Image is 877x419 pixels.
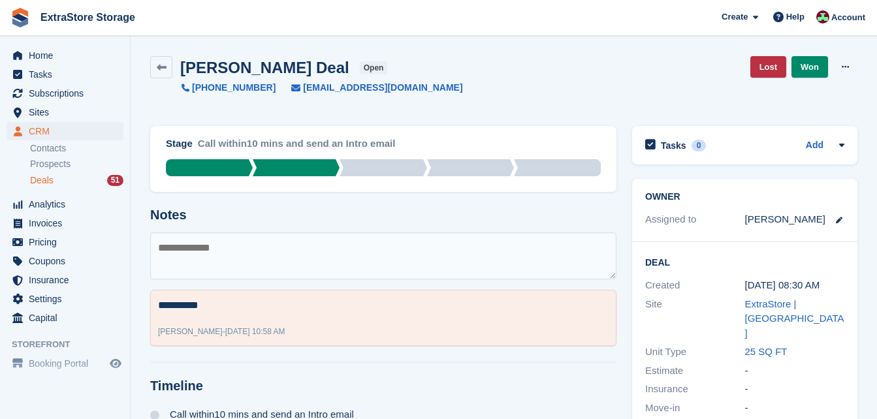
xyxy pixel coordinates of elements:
a: Contacts [30,142,123,155]
a: ExtraStore Storage [35,7,140,28]
a: Add [806,138,823,153]
span: Home [29,46,107,65]
div: [PERSON_NAME] [745,212,825,227]
div: Move-in [645,401,745,416]
div: Stage [166,136,193,151]
span: Insurance [29,271,107,289]
a: [PHONE_NUMBER] [182,81,276,95]
span: Invoices [29,214,107,232]
div: - [745,401,845,416]
a: Deals 51 [30,174,123,187]
a: menu [7,214,123,232]
a: menu [7,233,123,251]
a: ExtraStore | [GEOGRAPHIC_DATA] [745,298,844,339]
div: Call within10 mins and send an Intro email [198,136,396,159]
a: menu [7,309,123,327]
h2: Deal [645,255,844,268]
span: Help [786,10,805,23]
a: [EMAIL_ADDRESS][DOMAIN_NAME] [276,81,462,95]
span: Settings [29,290,107,308]
span: Booking Portal [29,354,107,373]
h2: Tasks [661,140,686,151]
span: Deals [30,174,54,187]
a: menu [7,46,123,65]
a: Preview store [108,356,123,371]
h2: Timeline [150,379,616,394]
span: Create [722,10,748,23]
a: menu [7,252,123,270]
div: Insurance [645,382,745,397]
span: Storefront [12,338,130,351]
span: Capital [29,309,107,327]
span: Prospects [30,158,71,170]
div: Assigned to [645,212,745,227]
div: Created [645,278,745,293]
a: menu [7,65,123,84]
span: Pricing [29,233,107,251]
span: Account [831,11,865,24]
span: [DATE] 10:58 AM [225,327,285,336]
a: menu [7,195,123,213]
span: Sites [29,103,107,121]
div: Estimate [645,364,745,379]
span: open [360,61,388,74]
span: [PHONE_NUMBER] [192,81,276,95]
a: Prospects [30,157,123,171]
div: - [158,326,285,337]
div: - [745,382,845,397]
a: menu [7,271,123,289]
h2: Notes [150,208,616,223]
span: CRM [29,122,107,140]
div: 51 [107,175,123,186]
div: - [745,364,845,379]
span: [PERSON_NAME] [158,327,223,336]
a: menu [7,290,123,308]
div: Site [645,297,745,341]
div: [DATE] 08:30 AM [745,278,845,293]
a: Lost [750,56,786,78]
span: Analytics [29,195,107,213]
h2: [PERSON_NAME] Deal [180,59,349,76]
span: Subscriptions [29,84,107,102]
span: Coupons [29,252,107,270]
div: 0 [692,140,707,151]
img: stora-icon-8386f47178a22dfd0bd8f6a31ec36ba5ce8667c1dd55bd0f319d3a0aa187defe.svg [10,8,30,27]
a: menu [7,84,123,102]
img: Chelsea Parker [816,10,829,23]
div: Unit Type [645,345,745,360]
h2: Owner [645,192,844,202]
a: 25 SQ FT [745,346,788,357]
a: menu [7,354,123,373]
a: Won [791,56,828,78]
span: Tasks [29,65,107,84]
a: menu [7,122,123,140]
span: [EMAIL_ADDRESS][DOMAIN_NAME] [303,81,462,95]
a: menu [7,103,123,121]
